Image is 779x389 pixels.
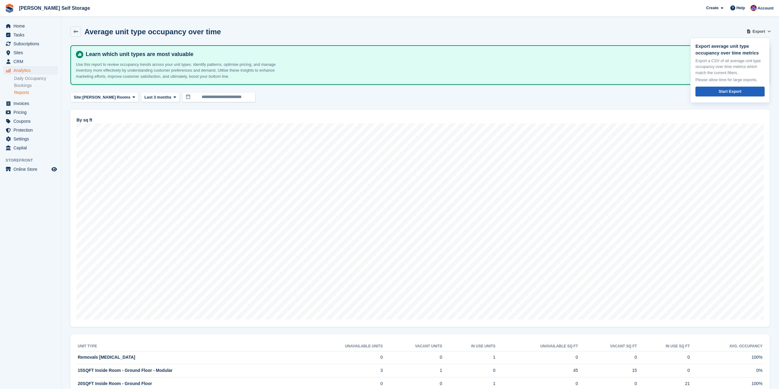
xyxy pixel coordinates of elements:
button: Site: [PERSON_NAME] Rooms [70,92,139,102]
span: Home [13,22,50,30]
span: Help [736,5,745,11]
th: Vacant sq ft [578,342,637,351]
a: menu [3,99,58,108]
span: Sites [13,48,50,57]
img: stora-icon-8386f47178a22dfd0bd8f6a31ec36ba5ce8667c1dd55bd0f319d3a0aa187defe.svg [5,4,14,13]
a: menu [3,126,58,134]
span: Protection [13,126,50,134]
a: menu [3,117,58,125]
a: Daily Occupancy [14,76,58,81]
a: menu [3,57,58,66]
span: 15SQFT Inside Room - Ground Floor - Modular [78,368,173,373]
span: 20SQFT Inside Room - Ground Floor [78,381,152,386]
p: Export a CSV of all average unit type occupancy over time metrics which match the current filters. [695,58,765,76]
span: Last 3 months [144,94,171,100]
td: 1 [383,364,442,377]
button: Export [748,26,770,36]
span: CRM [13,57,50,66]
button: Last 3 months [141,92,180,102]
td: 100% [690,351,762,364]
td: 0 [442,364,496,377]
p: Please allow time for large exports. [695,77,765,83]
td: 0 [637,364,690,377]
td: 0 [496,351,578,364]
a: menu [3,31,58,39]
a: Bookings [14,83,58,88]
a: menu [3,135,58,143]
h4: Learn which unit types are most valuable [83,51,764,58]
a: Reports [14,90,58,95]
span: Export [753,28,765,35]
a: menu [3,22,58,30]
a: menu [3,48,58,57]
td: 3 [300,364,383,377]
span: Removals [MEDICAL_DATA] [78,355,135,360]
span: Site: [74,94,82,100]
span: Capital [13,144,50,152]
span: Account [758,5,773,11]
th: Unit type [78,342,300,351]
th: Avg. occupancy [690,342,762,351]
h2: Average unit type occupancy over time [84,28,221,36]
th: Vacant units [383,342,442,351]
a: [PERSON_NAME] Self Storage [17,3,92,13]
th: Unavailable sq ft [496,342,578,351]
span: Analytics [13,66,50,75]
td: 0 [578,351,637,364]
td: 15 [578,364,637,377]
a: menu [3,39,58,48]
p: Export average unit type occupancy over time metrics [695,43,765,57]
td: 0% [690,364,762,377]
a: Start Export [695,87,765,97]
span: Online Store [13,165,50,174]
th: Unavailable units [300,342,383,351]
span: Invoices [13,99,50,108]
a: menu [3,144,58,152]
a: menu [3,108,58,117]
span: [PERSON_NAME] Rooms [82,94,130,100]
td: 0 [300,351,383,364]
td: 45 [496,364,578,377]
span: Storefront [6,157,61,163]
div: Start Export [719,88,741,95]
th: In use units [442,342,496,351]
span: Pricing [13,108,50,117]
th: In use sq ft [637,342,690,351]
img: Tim Brant-Coles [751,5,757,11]
span: Subscriptions [13,39,50,48]
span: Tasks [13,31,50,39]
a: menu [3,66,58,75]
td: 0 [637,351,690,364]
td: 1 [442,351,496,364]
p: Use this report to review occupancy trends across your unit types. Identify patterns, optimise pr... [76,62,290,80]
a: menu [3,165,58,174]
td: 0 [383,351,442,364]
span: Settings [13,135,50,143]
span: Create [706,5,718,11]
a: Preview store [51,166,58,173]
span: By sq ft [77,117,92,123]
span: Coupons [13,117,50,125]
